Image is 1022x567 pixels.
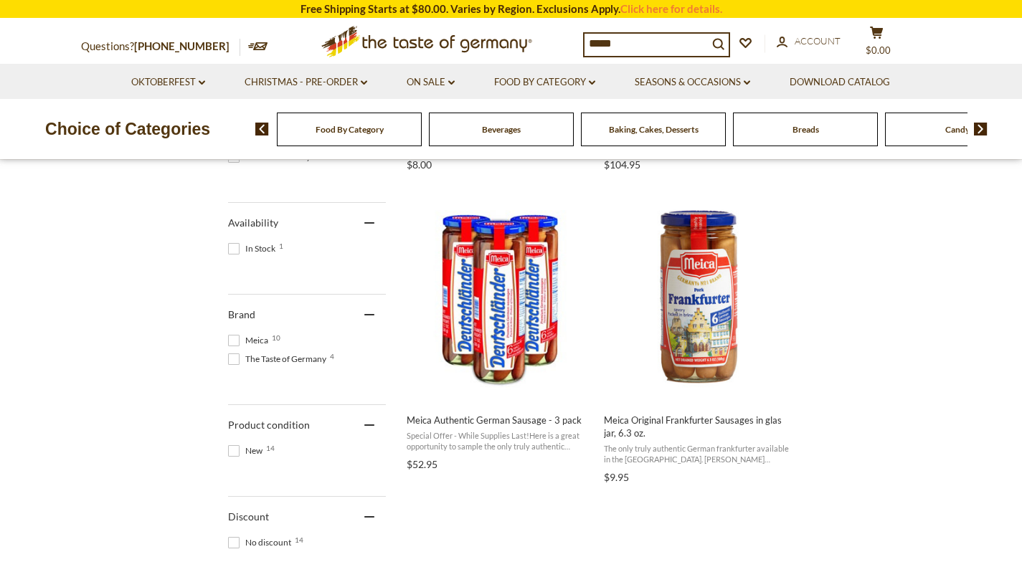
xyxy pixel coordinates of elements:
a: Breads [792,124,819,135]
a: Seasons & Occasions [635,75,750,90]
span: $104.95 [604,158,640,171]
span: 14 [266,444,275,452]
span: Brand [228,308,255,320]
span: Product condition [228,419,310,431]
a: [PHONE_NUMBER] [134,39,230,52]
img: Special Offer! Meica Deutschlaender Sausages, 3 bottles [404,200,595,390]
a: Food By Category [494,75,595,90]
a: Food By Category [316,124,384,135]
span: 4 [330,353,334,360]
img: previous arrow [255,123,269,135]
span: Discount [228,510,269,523]
span: $52.95 [407,458,437,470]
span: The only truly authentic German frankfurter available in the [GEOGRAPHIC_DATA]. [PERSON_NAME] Sau... [604,443,790,465]
a: Meica Original Frankfurter Sausages in glas jar, 6.3 oz. [602,188,792,489]
span: The Taste of Germany [228,353,331,366]
span: 10 [272,334,280,341]
span: In Stock [228,242,280,255]
span: 1 [279,242,283,249]
span: New [228,444,267,457]
a: On Sale [407,75,455,90]
span: Account [795,35,841,47]
a: Click here for details. [620,2,722,15]
span: Availability [228,216,278,229]
a: Christmas - PRE-ORDER [245,75,367,90]
button: $0.00 [856,26,899,62]
a: Meica Authentic German Sausage - 3 pack [404,188,595,476]
span: 14 [295,536,303,543]
a: Download Catalog [790,75,890,90]
span: Special Offer - While Supplies Last!Here is a great opportunity to sample the only truly authenti... [407,430,592,452]
a: Candy [945,124,970,135]
span: Meica Original Frankfurter Sausages in glas jar, 6.3 oz. [604,414,790,439]
span: $9.95 [604,471,629,483]
a: Account [777,34,841,49]
span: $0.00 [866,44,891,56]
a: Baking, Cakes, Desserts [609,124,699,135]
span: Meica [228,334,273,347]
img: Meica Original Frankfurter Sausages [602,200,792,390]
a: Beverages [482,124,521,135]
img: next arrow [974,123,988,135]
span: No discount [228,536,295,549]
p: Questions? [81,37,240,56]
span: $8.00 [407,158,432,171]
span: Meica Authentic German Sausage - 3 pack [407,414,592,427]
a: Oktoberfest [131,75,205,90]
